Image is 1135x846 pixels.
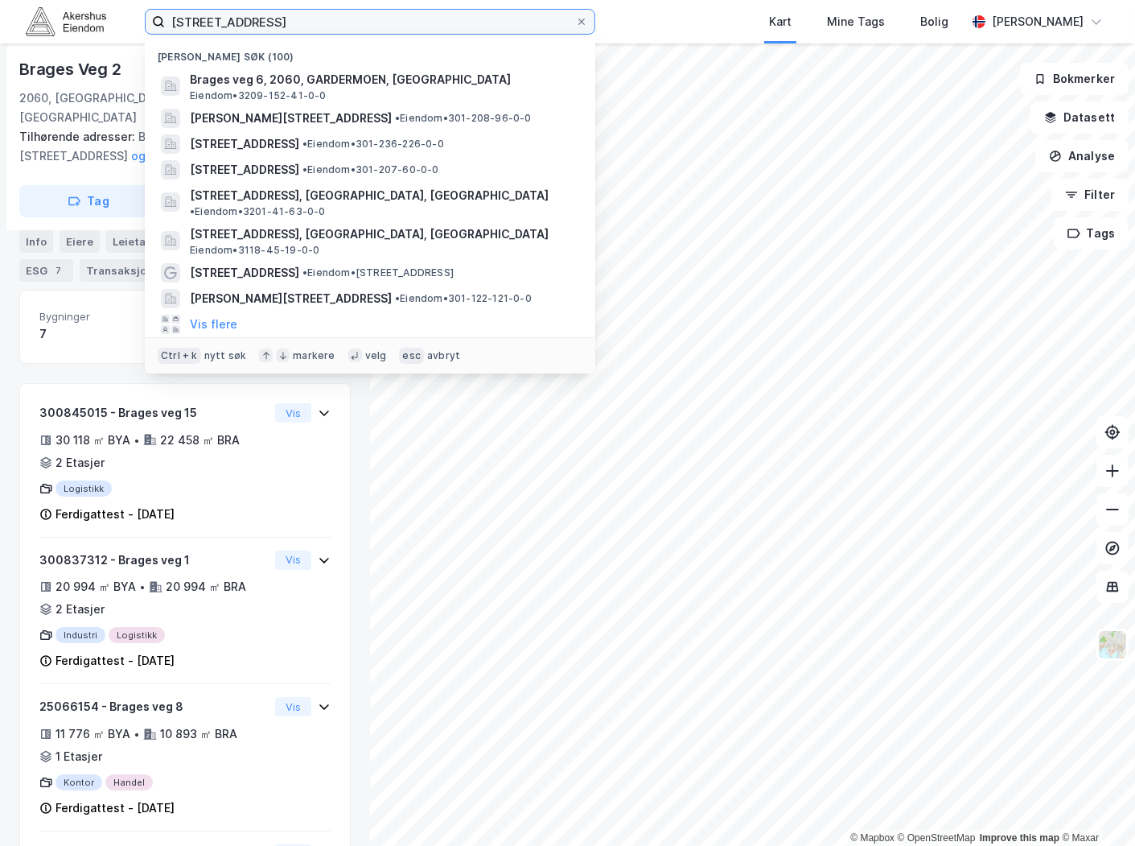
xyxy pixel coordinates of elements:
div: • [134,728,140,741]
span: [STREET_ADDRESS] [190,160,299,180]
div: ESG [19,259,73,282]
span: [PERSON_NAME][STREET_ADDRESS] [190,289,392,308]
div: Kontrollprogram for chat [1055,769,1135,846]
button: Datasett [1030,101,1129,134]
div: Ferdigattest - [DATE] [56,799,175,818]
div: 2 Etasjer [56,600,105,619]
div: Brages Veg 2 [19,56,125,82]
span: Bygninger [39,310,179,324]
button: Vis [275,697,311,716]
div: Brages Veg 8, [STREET_ADDRESS] [19,127,338,166]
div: Leietakere [106,230,196,253]
a: OpenStreetMap [898,832,976,844]
span: Eiendom • 3209-152-41-0-0 [190,89,327,102]
div: markere [293,349,335,362]
span: Eiendom • 301-208-96-0-0 [395,112,532,125]
button: Bokmerker [1020,63,1129,95]
div: 20 994 ㎡ BRA [166,577,246,596]
div: Eiere [60,230,100,253]
span: • [302,163,307,175]
span: Eiendom • 301-122-121-0-0 [395,292,532,305]
div: Ferdigattest - [DATE] [56,651,175,671]
div: Mine Tags [827,12,885,31]
div: Ferdigattest - [DATE] [56,505,175,524]
button: Vis flere [190,315,237,334]
span: • [302,138,307,150]
div: Ctrl + k [158,348,201,364]
button: Tag [19,185,158,217]
span: Eiendom • [STREET_ADDRESS] [302,266,454,279]
button: Analyse [1035,140,1129,172]
div: Info [19,230,53,253]
span: Eiendom • 3118-45-19-0-0 [190,244,319,257]
span: [STREET_ADDRESS], [GEOGRAPHIC_DATA], [GEOGRAPHIC_DATA] [190,186,549,205]
div: 1 Etasjer [56,747,102,766]
button: Filter [1051,179,1129,211]
span: • [302,266,307,279]
span: Tilhørende adresser: [19,130,138,143]
div: nytt søk [204,349,247,362]
div: [PERSON_NAME] søk (100) [145,38,595,67]
div: 2 Etasjer [56,453,105,473]
div: 10 893 ㎡ BRA [160,724,237,744]
div: 300845015 - Brages veg 15 [39,403,269,423]
div: Kart [769,12,792,31]
span: Eiendom • 3201-41-63-0-0 [190,205,326,218]
div: velg [365,349,387,362]
img: Z [1097,629,1128,660]
span: [STREET_ADDRESS] [190,134,299,154]
div: • [134,434,140,447]
div: Bolig [920,12,948,31]
span: [STREET_ADDRESS], [GEOGRAPHIC_DATA], [GEOGRAPHIC_DATA] [190,225,576,244]
div: 2060, [GEOGRAPHIC_DATA], [GEOGRAPHIC_DATA] [19,89,261,127]
span: Eiendom • 301-207-60-0-0 [302,163,439,176]
div: 30 118 ㎡ BYA [56,431,130,450]
div: esc [399,348,424,364]
a: Mapbox [850,832,894,844]
a: Improve this map [980,832,1059,844]
span: • [190,205,195,217]
input: Søk på adresse, matrikkel, gårdeiere, leietakere eller personer [165,10,575,34]
div: 20 994 ㎡ BYA [56,577,136,596]
div: [PERSON_NAME] [992,12,1084,31]
span: [STREET_ADDRESS] [190,263,299,283]
span: Brages veg 6, 2060, GARDERMOEN, [GEOGRAPHIC_DATA] [190,70,576,89]
div: 11 776 ㎡ BYA [56,724,130,744]
div: 300837312 - Brages veg 1 [39,551,269,570]
div: 7 [51,262,67,279]
span: Eiendom • 301-236-226-0-0 [302,138,444,151]
button: Vis [275,403,311,423]
iframe: Chat Widget [1055,769,1135,846]
div: 7 [39,324,179,344]
span: • [395,292,400,304]
img: akershus-eiendom-logo.9091f326c980b4bce74ccdd9f866810c.svg [26,7,106,35]
button: Vis [275,551,311,570]
div: • [139,580,146,593]
div: 25066154 - Brages veg 8 [39,697,269,716]
div: avbryt [427,349,460,362]
div: Transaksjoner [80,259,190,282]
span: • [395,112,400,124]
span: [PERSON_NAME][STREET_ADDRESS] [190,109,392,128]
div: 22 458 ㎡ BRA [160,431,240,450]
button: Tags [1054,217,1129,250]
